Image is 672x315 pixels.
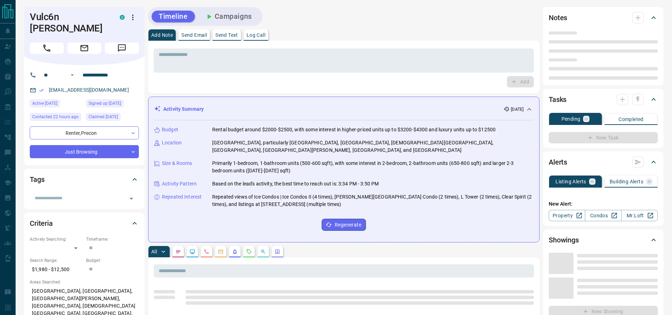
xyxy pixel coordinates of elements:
[30,145,139,158] div: Just Browsing
[86,257,139,264] p: Budget:
[549,154,658,171] div: Alerts
[30,11,109,34] h1: Vulc6n [PERSON_NAME]
[275,249,280,254] svg: Agent Actions
[212,139,533,154] p: [GEOGRAPHIC_DATA], particularly [GEOGRAPHIC_DATA], [GEOGRAPHIC_DATA], [DEMOGRAPHIC_DATA][GEOGRAPH...
[30,113,83,123] div: Tue Oct 14 2025
[190,249,195,254] svg: Lead Browsing Activity
[549,156,567,168] h2: Alerts
[549,91,658,108] div: Tasks
[163,105,204,113] p: Activity Summary
[162,160,192,167] p: Size & Rooms
[32,100,57,107] span: Active [DATE]
[549,9,658,26] div: Notes
[204,249,209,254] svg: Calls
[32,113,79,120] span: Contacted 22 hours ago
[175,249,181,254] svg: Notes
[30,264,83,275] p: $1,980 - $12,500
[322,219,366,231] button: Regenerate
[619,117,644,122] p: Completed
[247,33,265,38] p: Log Call
[549,231,658,248] div: Showings
[212,126,496,133] p: Rental budget around $2000-$2500, with some interest in higher-priced units up to $3200-$4300 and...
[232,249,238,254] svg: Listing Alerts
[610,179,643,184] p: Building Alerts
[151,33,173,38] p: Add Note
[162,180,197,188] p: Activity Pattern
[549,94,566,105] h2: Tasks
[549,210,585,221] a: Property
[621,210,658,221] a: Mr.Loft
[30,279,139,285] p: Areas Searched:
[181,33,207,38] p: Send Email
[89,113,118,120] span: Claimed [DATE]
[162,139,182,147] p: Location
[30,215,139,232] div: Criteria
[86,236,139,242] p: Timeframe:
[30,174,44,185] h2: Tags
[86,113,139,123] div: Mon Oct 13 2025
[215,33,238,38] p: Send Text
[39,88,44,93] svg: Email Verified
[49,87,129,93] a: [EMAIL_ADDRESS][DOMAIN_NAME]
[126,194,136,204] button: Open
[30,171,139,188] div: Tags
[511,106,524,113] p: [DATE]
[30,236,83,242] p: Actively Searching:
[30,257,83,264] p: Search Range:
[198,11,259,22] button: Campaigns
[105,42,139,54] span: Message
[162,126,178,133] p: Budget
[30,99,83,109] div: Mon Oct 13 2025
[212,180,379,188] p: Based on the lead's activity, the best time to reach out is: 3:34 PM - 3:50 PM
[260,249,266,254] svg: Opportunities
[561,116,581,121] p: Pending
[151,249,157,254] p: All
[212,193,533,208] p: Repeated views of Ice Condos | Ice Condos II (4 times), [PERSON_NAME][GEOGRAPHIC_DATA] Condo (2 t...
[162,193,202,201] p: Repeated Interest
[549,234,579,246] h2: Showings
[30,42,64,54] span: Call
[30,126,139,139] div: Renter , Precon
[67,42,101,54] span: Email
[89,100,121,107] span: Signed up [DATE]
[30,218,53,229] h2: Criteria
[154,103,533,116] div: Activity Summary[DATE]
[212,160,533,174] p: Primarily 1-bedroom, 1-bathroom units (500-600 sqft), with some interest in 2-bedroom, 2-bathroom...
[120,15,125,20] div: condos.ca
[549,200,658,208] p: New Alert:
[549,12,567,23] h2: Notes
[246,249,252,254] svg: Requests
[152,11,195,22] button: Timeline
[68,71,77,79] button: Open
[86,99,139,109] div: Mon Oct 13 2025
[585,210,621,221] a: Condos
[218,249,224,254] svg: Emails
[555,179,586,184] p: Listing Alerts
